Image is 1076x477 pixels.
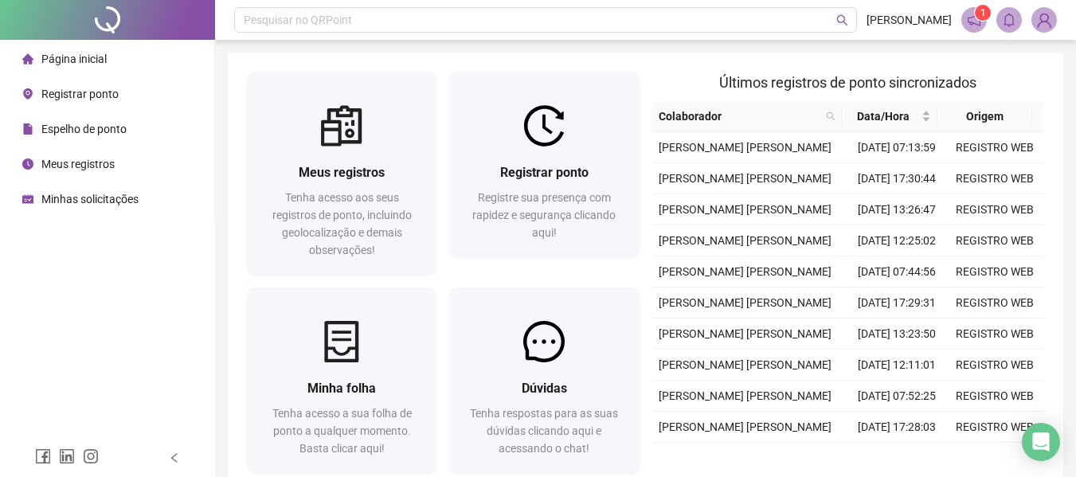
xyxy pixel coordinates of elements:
span: [PERSON_NAME] [PERSON_NAME] [659,296,831,309]
span: Registrar ponto [500,165,589,180]
span: 1 [980,7,986,18]
th: Origem [937,101,1032,132]
td: [DATE] 17:29:31 [848,287,946,319]
span: facebook [35,448,51,464]
td: [DATE] 07:13:59 [848,132,946,163]
span: [PERSON_NAME] [PERSON_NAME] [659,234,831,247]
span: [PERSON_NAME] [PERSON_NAME] [659,358,831,371]
a: Minha folhaTenha acesso a sua folha de ponto a qualquer momento. Basta clicar aqui! [247,287,436,473]
span: linkedin [59,448,75,464]
span: Registrar ponto [41,88,119,100]
span: Tenha acesso a sua folha de ponto a qualquer momento. Basta clicar aqui! [272,407,412,455]
span: home [22,53,33,65]
span: schedule [22,194,33,205]
a: Registrar pontoRegistre sua presença com rapidez e segurança clicando aqui! [449,72,639,257]
span: [PERSON_NAME] [PERSON_NAME] [659,203,831,216]
span: Data/Hora [848,108,918,125]
span: clock-circle [22,158,33,170]
div: Open Intercom Messenger [1022,423,1060,461]
span: Minha folha [307,381,376,396]
span: [PERSON_NAME] [867,11,952,29]
td: REGISTRO WEB [946,132,1044,163]
span: Tenha respostas para as suas dúvidas clicando aqui e acessando o chat! [470,407,618,455]
span: [PERSON_NAME] [PERSON_NAME] [659,265,831,278]
span: Tenha acesso aos seus registros de ponto, incluindo geolocalização e demais observações! [272,191,412,256]
span: environment [22,88,33,100]
td: REGISTRO WEB [946,319,1044,350]
td: REGISTRO WEB [946,225,1044,256]
td: [DATE] 13:33:41 [848,443,946,474]
span: search [826,111,835,121]
span: notification [967,13,981,27]
td: REGISTRO WEB [946,194,1044,225]
span: search [836,14,848,26]
span: Colaborador [659,108,820,125]
td: REGISTRO WEB [946,412,1044,443]
span: Espelho de ponto [41,123,127,135]
td: [DATE] 07:52:25 [848,381,946,412]
span: [PERSON_NAME] [PERSON_NAME] [659,141,831,154]
td: REGISTRO WEB [946,163,1044,194]
td: REGISTRO WEB [946,287,1044,319]
a: DúvidasTenha respostas para as suas dúvidas clicando aqui e acessando o chat! [449,287,639,473]
th: Data/Hora [842,101,937,132]
td: REGISTRO WEB [946,350,1044,381]
span: Registre sua presença com rapidez e segurança clicando aqui! [472,191,616,239]
span: Meus registros [41,158,115,170]
span: file [22,123,33,135]
span: [PERSON_NAME] [PERSON_NAME] [659,389,831,402]
span: [PERSON_NAME] [PERSON_NAME] [659,327,831,340]
span: left [169,452,180,463]
td: [DATE] 12:25:02 [848,225,946,256]
span: Minhas solicitações [41,193,139,205]
td: [DATE] 07:44:56 [848,256,946,287]
span: Meus registros [299,165,385,180]
span: Últimos registros de ponto sincronizados [719,74,976,91]
td: REGISTRO WEB [946,381,1044,412]
td: [DATE] 12:11:01 [848,350,946,381]
span: [PERSON_NAME] [PERSON_NAME] [659,420,831,433]
span: Dúvidas [522,381,567,396]
td: REGISTRO WEB [946,443,1044,474]
td: [DATE] 17:28:03 [848,412,946,443]
img: 87951 [1032,8,1056,32]
span: search [823,104,839,128]
span: bell [1002,13,1016,27]
sup: 1 [975,5,991,21]
td: [DATE] 17:30:44 [848,163,946,194]
td: REGISTRO WEB [946,256,1044,287]
a: Meus registrosTenha acesso aos seus registros de ponto, incluindo geolocalização e demais observa... [247,72,436,275]
td: [DATE] 13:23:50 [848,319,946,350]
span: [PERSON_NAME] [PERSON_NAME] [659,172,831,185]
span: Página inicial [41,53,107,65]
td: [DATE] 13:26:47 [848,194,946,225]
span: instagram [83,448,99,464]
